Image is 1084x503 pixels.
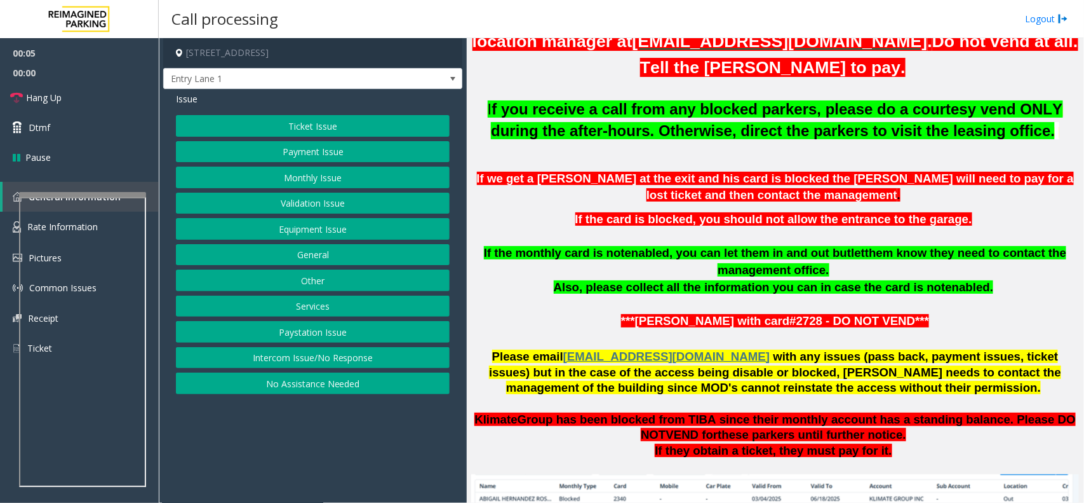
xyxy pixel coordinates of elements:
button: Equipment Issue [176,218,450,240]
span: Issue [176,92,197,106]
img: 'icon' [13,314,22,322]
h3: Call processing [165,3,284,34]
span: Also, please collect all the information you can in case the card is not [554,280,946,294]
a: General Information [3,182,159,212]
a: Logout [1025,12,1068,25]
span: Klimate [474,413,517,426]
button: General [176,244,450,266]
span: I [488,100,1063,139]
span: Pause [25,151,51,164]
button: Paystation Issue [176,321,450,343]
span: Dtmf [29,121,50,134]
span: If the monthly card is not [484,246,625,259]
span: let [851,246,865,259]
span: enabled [625,246,670,259]
span: Hang Up [26,91,62,104]
button: Intercom Issue/No Response [176,347,450,369]
img: logout [1058,12,1068,25]
img: 'icon' [13,283,23,293]
button: Services [176,296,450,317]
span: VEND for [666,428,718,441]
span: If we get a [PERSON_NAME] at the exit and his card is blocked the [PERSON_NAME] will need to pay ... [477,172,1074,202]
b: f you receive a call from any blocked parkers, please do a courtesy vend ONLY during the after-ho... [491,100,1062,139]
button: Validation Issue [176,193,450,214]
span: them know they need to contact the management office. [718,246,1066,277]
span: General Information [29,191,121,203]
span: with any issues (pass back, payment issues, ticket issues) but in the case of the access being di... [489,350,1061,395]
span: . [990,280,993,294]
span: [EMAIL_ADDRESS][DOMAIN_NAME] [563,350,770,363]
span: If they obtain a ticket, they must pay for it. [655,444,892,457]
span: these parkers until further notice. [718,428,906,441]
font: . [928,32,932,51]
font: [EMAIL_ADDRESS][DOMAIN_NAME] [632,32,928,51]
span: Entry Lane 1 [164,69,402,89]
span: , you can let them in and out but [669,246,851,259]
span: . [897,188,900,202]
span: Please email [492,350,563,363]
span: they can contact the location manager at [472,5,1072,51]
h4: [STREET_ADDRESS] [163,38,462,68]
img: 'icon' [13,192,22,202]
span: If the card is blocked, you should not allow the entrance to the garage. [575,212,972,226]
img: 'icon' [13,343,21,354]
button: Monthly Issue [176,167,450,188]
button: Payment Issue [176,141,450,163]
button: Ticket Issue [176,115,450,137]
button: No Assistance Needed [176,373,450,394]
span: enabled [946,280,991,294]
button: Other [176,270,450,291]
span: Group has been blocked from TIBA since their monthly account has a standing balance. Please DO NOT [518,413,1076,441]
font: ***[PERSON_NAME] with card#2728 - DO NOT VEND*** [621,314,929,327]
img: 'icon' [13,221,21,233]
img: 'icon' [13,254,22,262]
